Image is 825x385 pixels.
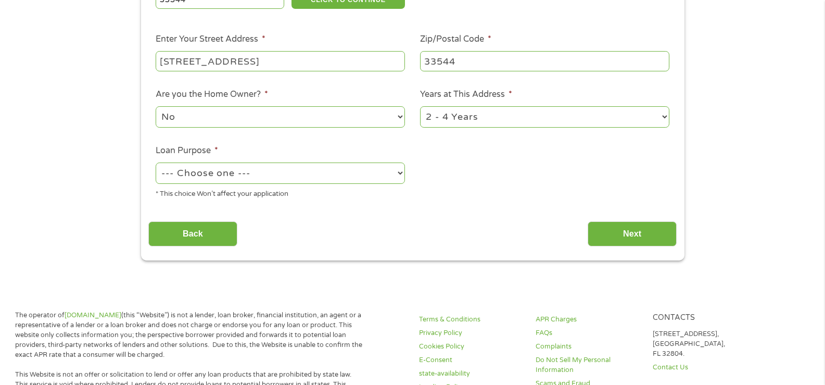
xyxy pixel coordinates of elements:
[156,185,405,200] div: * This choice Won’t affect your application
[653,329,757,359] p: [STREET_ADDRESS], [GEOGRAPHIC_DATA], FL 32804.
[588,221,677,247] input: Next
[419,355,523,365] a: E-Consent
[536,328,640,338] a: FAQs
[156,145,218,156] label: Loan Purpose
[419,369,523,379] a: state-availability
[419,342,523,352] a: Cookies Policy
[156,51,405,71] input: 1 Main Street
[536,355,640,375] a: Do Not Sell My Personal Information
[15,311,366,359] p: The operator of (this “Website”) is not a lender, loan broker, financial institution, an agent or...
[420,89,512,100] label: Years at This Address
[420,34,491,45] label: Zip/Postal Code
[653,363,757,372] a: Contact Us
[65,311,121,319] a: [DOMAIN_NAME]
[156,34,265,45] label: Enter Your Street Address
[419,328,523,338] a: Privacy Policy
[419,315,523,325] a: Terms & Conditions
[653,313,757,323] h4: Contacts
[148,221,237,247] input: Back
[536,315,640,325] a: APR Charges
[156,89,268,100] label: Are you the Home Owner?
[536,342,640,352] a: Complaints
